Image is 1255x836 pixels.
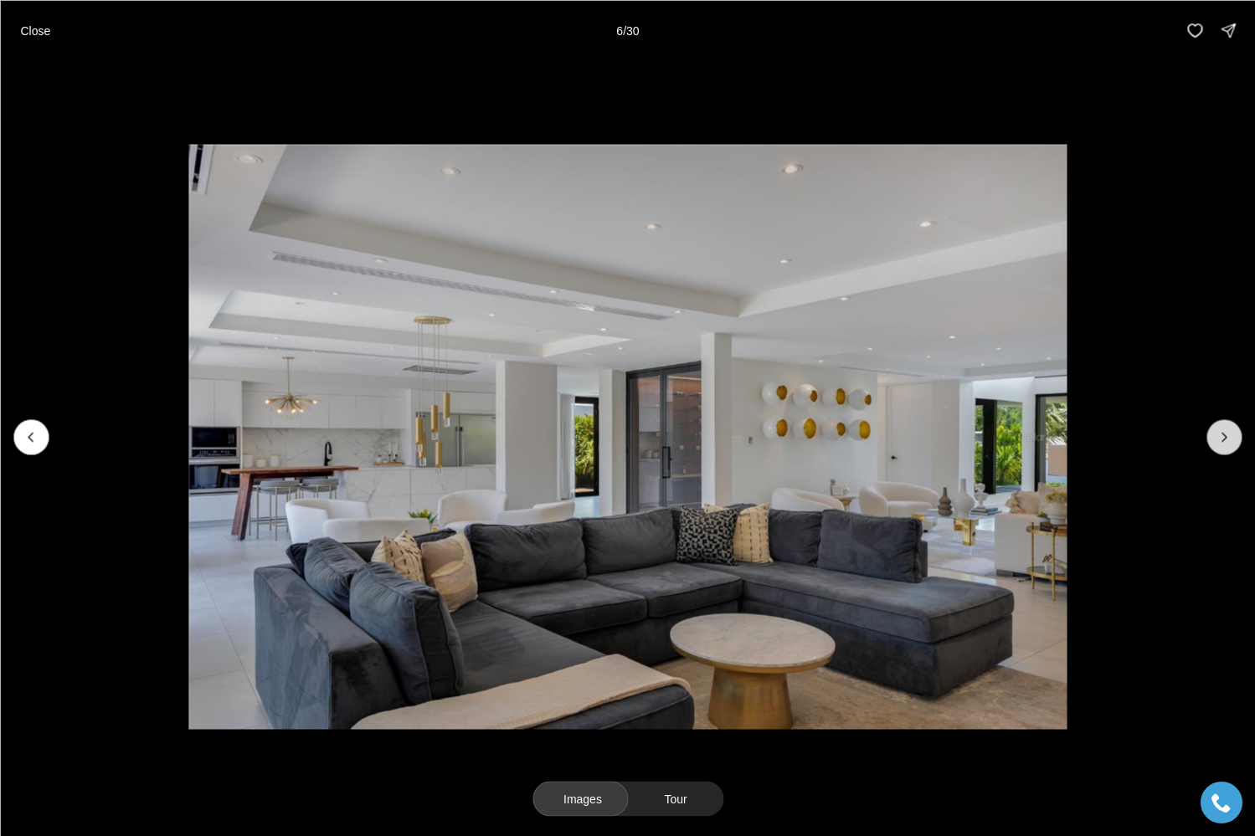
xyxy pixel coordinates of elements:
button: Images [532,781,628,816]
button: Tour [628,781,723,816]
button: Close [10,13,60,47]
p: Close [20,23,50,37]
p: 6 / 30 [616,23,639,37]
button: Next slide [1206,419,1242,454]
button: Previous slide [13,419,49,454]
